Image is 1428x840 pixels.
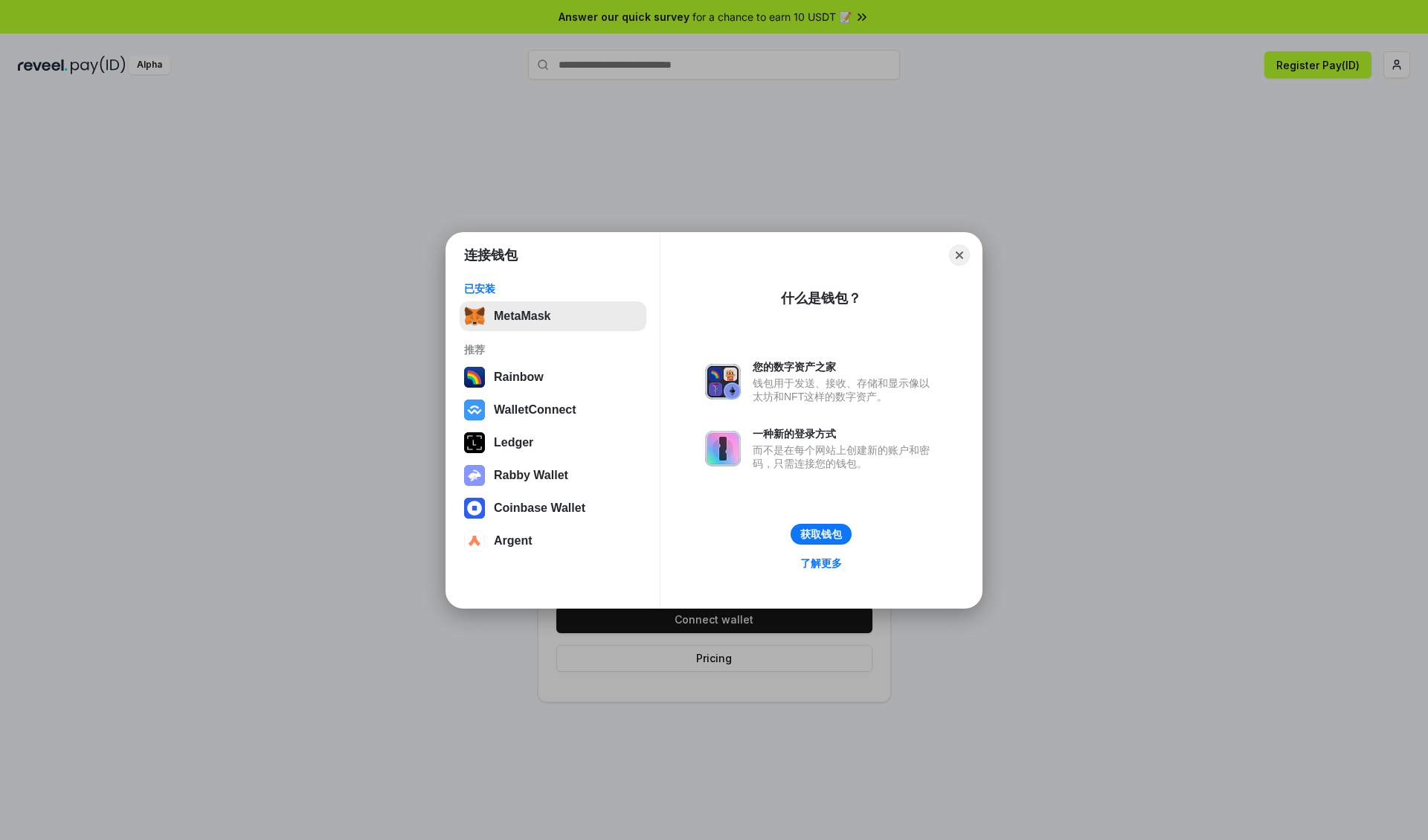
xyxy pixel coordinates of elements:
[464,306,485,327] img: svg+xml,%3Csvg%20fill%3D%22none%22%20height%3D%2233%22%20viewBox%3D%220%200%2035%2033%22%20width%...
[464,246,518,264] h1: 连接钱包
[460,493,646,523] button: Coinbase Wallet
[460,362,646,392] button: Rainbow
[460,395,646,425] button: WalletConnect
[460,301,646,331] button: MetaMask
[705,364,741,400] img: svg+xml,%3Csvg%20xmlns%3D%22http%3A%2F%2Fwww.w3.org%2F2000%2Fsvg%22%20fill%3D%22none%22%20viewBox...
[800,557,842,570] div: 了解更多
[464,498,485,519] img: svg+xml,%3Csvg%20width%3D%2228%22%20height%3D%2228%22%20viewBox%3D%220%200%2028%2028%22%20fill%3D...
[494,371,544,384] div: Rainbow
[494,403,576,417] div: WalletConnect
[464,343,642,356] div: 推荐
[494,310,550,323] div: MetaMask
[494,436,533,449] div: Ledger
[753,443,937,470] div: 而不是在每个网站上创建新的账户和密码，只需连接您的钱包。
[705,431,741,467] img: svg+xml,%3Csvg%20xmlns%3D%22http%3A%2F%2Fwww.w3.org%2F2000%2Fsvg%22%20fill%3D%22none%22%20viewBox...
[753,427,937,440] div: 一种新的登录方式
[753,376,937,403] div: 钱包用于发送、接收、存储和显示像以太坊和NFT这样的数字资产。
[494,469,568,482] div: Rabby Wallet
[949,245,970,266] button: Close
[464,465,485,486] img: svg+xml,%3Csvg%20xmlns%3D%22http%3A%2F%2Fwww.w3.org%2F2000%2Fsvg%22%20fill%3D%22none%22%20viewBox...
[460,461,646,490] button: Rabby Wallet
[494,501,585,515] div: Coinbase Wallet
[753,360,937,373] div: 您的数字资产之家
[460,526,646,556] button: Argent
[791,524,852,545] button: 获取钱包
[464,367,485,388] img: svg+xml,%3Csvg%20width%3D%22120%22%20height%3D%22120%22%20viewBox%3D%220%200%20120%20120%22%20fil...
[464,282,642,295] div: 已安装
[464,530,485,551] img: svg+xml,%3Csvg%20width%3D%2228%22%20height%3D%2228%22%20viewBox%3D%220%200%2028%2028%22%20fill%3D...
[460,428,646,458] button: Ledger
[464,432,485,453] img: svg+xml,%3Csvg%20xmlns%3D%22http%3A%2F%2Fwww.w3.org%2F2000%2Fsvg%22%20width%3D%2228%22%20height%3...
[791,554,851,573] a: 了解更多
[464,400,485,420] img: svg+xml,%3Csvg%20width%3D%2228%22%20height%3D%2228%22%20viewBox%3D%220%200%2028%2028%22%20fill%3D...
[494,534,533,548] div: Argent
[800,528,842,541] div: 获取钱包
[781,289,861,307] div: 什么是钱包？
